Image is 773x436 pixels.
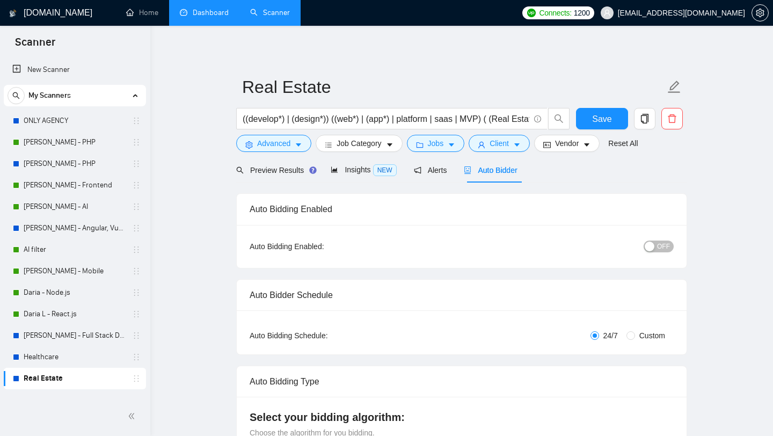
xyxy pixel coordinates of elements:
span: search [8,92,24,99]
button: search [548,108,570,129]
span: edit [667,80,681,94]
div: Auto Bidding Enabled [250,194,674,224]
span: area-chart [331,166,338,173]
a: Daria - Node.js [24,282,126,303]
span: search [549,114,569,123]
span: Advanced [257,137,290,149]
span: setting [245,141,253,149]
span: caret-down [583,141,590,149]
span: holder [132,224,141,232]
span: copy [635,114,655,123]
span: Jobs [428,137,444,149]
a: [PERSON_NAME] - Frontend [24,175,126,196]
button: settingAdvancedcaret-down [236,135,311,152]
a: dashboardDashboard [180,8,229,17]
span: holder [132,117,141,125]
span: notification [414,166,421,174]
span: user [478,141,485,149]
span: Insights [331,165,396,174]
span: robot [464,166,471,174]
span: Vendor [555,137,579,149]
span: holder [132,138,141,147]
span: holder [132,288,141,297]
button: delete [661,108,683,129]
button: copy [634,108,655,129]
img: upwork-logo.png [527,9,536,17]
div: Auto Bidding Schedule: [250,330,391,341]
span: caret-down [448,141,455,149]
span: Auto Bidder [464,166,517,175]
span: bars [325,141,332,149]
span: Alerts [414,166,447,175]
span: Custom [635,330,669,341]
span: holder [132,310,141,318]
span: double-left [128,411,138,422]
span: 1200 [574,7,590,19]
a: Daria L - React.js [24,303,126,325]
span: Save [592,112,611,126]
img: logo [9,5,17,22]
a: [PERSON_NAME] - PHP [24,153,126,175]
span: My Scanners [28,85,71,106]
a: searchScanner [250,8,290,17]
a: [PERSON_NAME] - PHP [24,132,126,153]
span: caret-down [513,141,521,149]
span: search [236,166,244,174]
span: setting [752,9,768,17]
a: setting [752,9,769,17]
a: ONLY AGENCY [24,110,126,132]
a: [PERSON_NAME] - Mobile [24,260,126,282]
div: Auto Bidding Type [250,366,674,397]
a: Machinery & Manufacturing [24,389,126,411]
button: idcardVendorcaret-down [534,135,600,152]
span: holder [132,331,141,340]
div: Auto Bidding Enabled: [250,241,391,252]
span: Job Category [337,137,381,149]
button: folderJobscaret-down [407,135,465,152]
h4: Select your bidding algorithm: [250,410,674,425]
a: [PERSON_NAME] - AI [24,196,126,217]
li: New Scanner [4,59,146,81]
div: Tooltip anchor [308,165,318,175]
span: Preview Results [236,166,313,175]
button: search [8,87,25,104]
a: Reset All [608,137,638,149]
span: NEW [373,164,397,176]
span: Scanner [6,34,64,57]
span: OFF [657,241,670,252]
input: Scanner name... [242,74,665,100]
span: holder [132,202,141,211]
input: Search Freelance Jobs... [243,112,529,126]
span: holder [132,159,141,168]
span: delete [662,114,682,123]
button: Save [576,108,628,129]
div: Auto Bidder Schedule [250,280,674,310]
span: Client [490,137,509,149]
span: folder [416,141,424,149]
a: Real Estate [24,368,126,389]
span: holder [132,181,141,190]
span: caret-down [295,141,302,149]
span: 24/7 [599,330,622,341]
span: holder [132,267,141,275]
a: [PERSON_NAME] - Full Stack Developer [24,325,126,346]
span: idcard [543,141,551,149]
button: setting [752,4,769,21]
span: holder [132,374,141,383]
span: holder [132,245,141,254]
span: holder [132,396,141,404]
span: caret-down [386,141,393,149]
span: Connects: [539,7,571,19]
button: userClientcaret-down [469,135,530,152]
span: info-circle [534,115,541,122]
span: user [603,9,611,17]
a: Healthcare [24,346,126,368]
a: homeHome [126,8,158,17]
a: New Scanner [12,59,137,81]
button: barsJob Categorycaret-down [316,135,402,152]
a: AI filter [24,239,126,260]
span: holder [132,353,141,361]
a: [PERSON_NAME] - Angular, Vue.js [24,217,126,239]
